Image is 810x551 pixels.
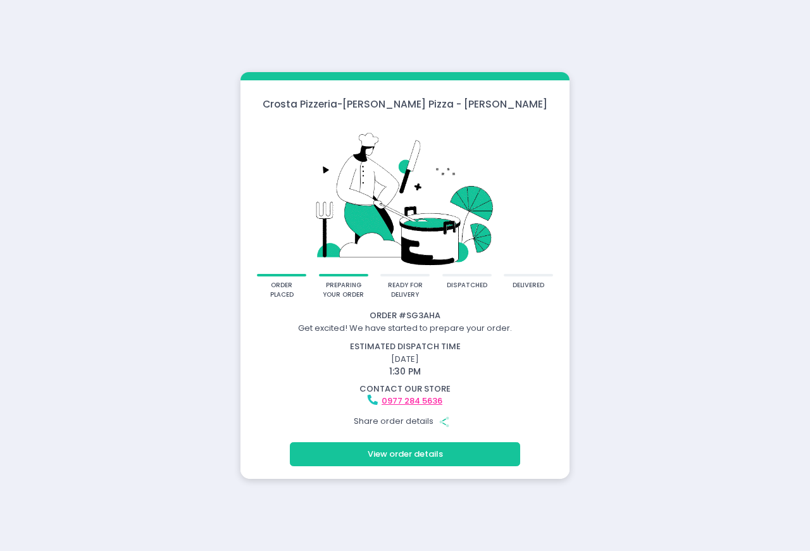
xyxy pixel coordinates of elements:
[242,340,568,353] div: estimated dispatch time
[447,281,487,290] div: dispatched
[242,322,568,335] div: Get excited! We have started to prepare your order.
[290,442,520,466] button: View order details
[323,281,364,299] div: preparing your order
[385,281,426,299] div: ready for delivery
[242,409,568,433] div: Share order details
[242,309,568,322] div: Order # SG3AHA
[261,281,302,299] div: order placed
[389,365,421,378] span: 1:30 PM
[257,120,553,275] img: talkie
[235,340,576,378] div: [DATE]
[242,383,568,395] div: contact our store
[240,97,570,111] div: Crosta Pizzeria - [PERSON_NAME] Pizza - [PERSON_NAME]
[513,281,544,290] div: delivered
[382,395,442,407] a: 0977 284 5636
